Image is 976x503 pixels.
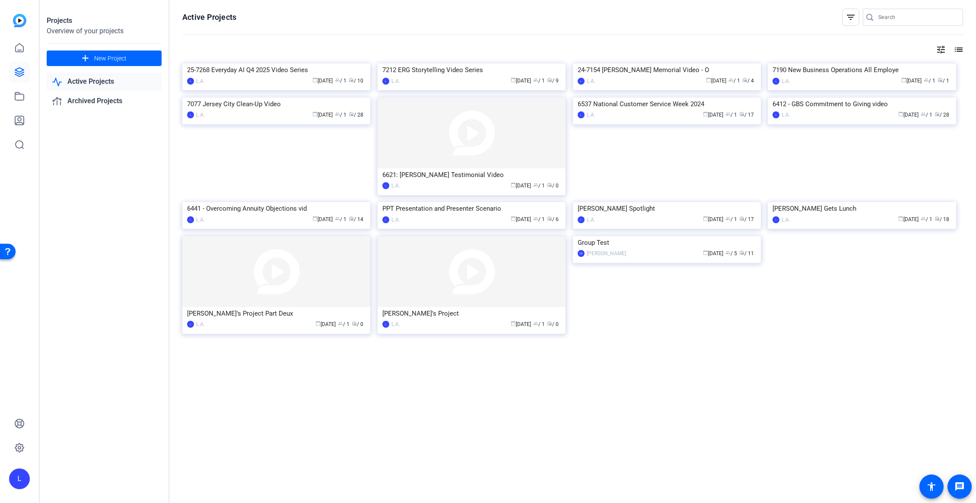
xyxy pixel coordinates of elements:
[352,321,357,326] span: radio
[706,78,726,84] span: [DATE]
[742,77,747,82] span: radio
[878,12,956,22] input: Search
[703,216,723,222] span: [DATE]
[335,111,340,117] span: group
[954,481,965,492] mat-icon: message
[533,216,538,221] span: group
[187,63,366,76] div: 25-7268 Everyday AI Q4 2025 Video Series
[335,216,347,222] span: / 1
[547,77,552,82] span: radio
[335,78,347,84] span: / 1
[773,63,951,76] div: 7190 New Business Operations All Employe
[935,216,949,222] span: / 18
[578,216,585,223] div: L
[349,112,363,118] span: / 28
[725,216,731,221] span: group
[921,216,932,222] span: / 1
[533,216,545,222] span: / 1
[725,111,731,117] span: group
[382,78,389,85] div: L
[312,112,333,118] span: [DATE]
[349,77,354,82] span: radio
[703,111,708,117] span: calendar_today
[187,307,366,320] div: [PERSON_NAME]'s Project Part Deux
[47,16,162,26] div: Projects
[938,78,949,84] span: / 1
[187,111,194,118] div: L
[547,321,552,326] span: radio
[182,12,236,22] h1: Active Projects
[935,112,949,118] span: / 28
[349,216,354,221] span: radio
[315,321,321,326] span: calendar_today
[349,78,363,84] span: / 10
[511,78,531,84] span: [DATE]
[335,77,340,82] span: group
[338,321,343,326] span: group
[312,216,318,221] span: calendar_today
[725,250,731,255] span: group
[578,236,756,249] div: Group Test
[725,216,737,222] span: / 1
[578,98,756,111] div: 6537 National Customer Service Week 2024
[511,182,516,187] span: calendar_today
[533,321,538,326] span: group
[533,182,538,187] span: group
[921,112,932,118] span: / 1
[587,215,595,224] div: L.A.
[921,216,926,221] span: group
[338,321,350,327] span: / 1
[725,112,737,118] span: / 1
[773,111,779,118] div: L
[547,216,559,222] span: / 6
[312,216,333,222] span: [DATE]
[94,54,127,63] span: New Project
[382,168,561,181] div: 6621: [PERSON_NAME] Testimonial Video
[846,12,856,22] mat-icon: filter_list
[533,77,538,82] span: group
[706,77,711,82] span: calendar_today
[312,78,333,84] span: [DATE]
[578,78,585,85] div: L
[349,216,363,222] span: / 14
[547,182,552,187] span: radio
[187,216,194,223] div: L
[921,111,926,117] span: group
[187,321,194,328] div: L
[587,249,626,258] div: [PERSON_NAME]
[728,77,734,82] span: group
[901,77,906,82] span: calendar_today
[335,112,347,118] span: / 1
[349,111,354,117] span: radio
[391,215,400,224] div: L.A.
[587,111,595,119] div: L.A.
[782,77,790,85] div: L.A.
[901,78,922,84] span: [DATE]
[703,216,708,221] span: calendar_today
[547,216,552,221] span: radio
[578,250,585,257] div: JW
[47,73,162,91] a: Active Projects
[511,216,531,222] span: [DATE]
[587,77,595,85] div: L.A.
[315,321,336,327] span: [DATE]
[187,98,366,111] div: 7077 Jersey City Clean-Up Video
[9,468,30,489] div: L
[382,202,561,215] div: PPT Presentation and Presenter Scenario
[898,111,903,117] span: calendar_today
[725,250,737,256] span: / 5
[47,92,162,110] a: Archived Projects
[773,98,951,111] div: 6412 - GBS Commitment to Giving video
[782,215,790,224] div: L.A.
[578,63,756,76] div: 24-7154 [PERSON_NAME] Memorial Video - O
[742,78,754,84] span: / 4
[547,78,559,84] span: / 9
[533,183,545,189] span: / 1
[47,51,162,66] button: New Project
[898,216,903,221] span: calendar_today
[739,250,744,255] span: radio
[511,183,531,189] span: [DATE]
[703,112,723,118] span: [DATE]
[739,111,744,117] span: radio
[935,111,940,117] span: radio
